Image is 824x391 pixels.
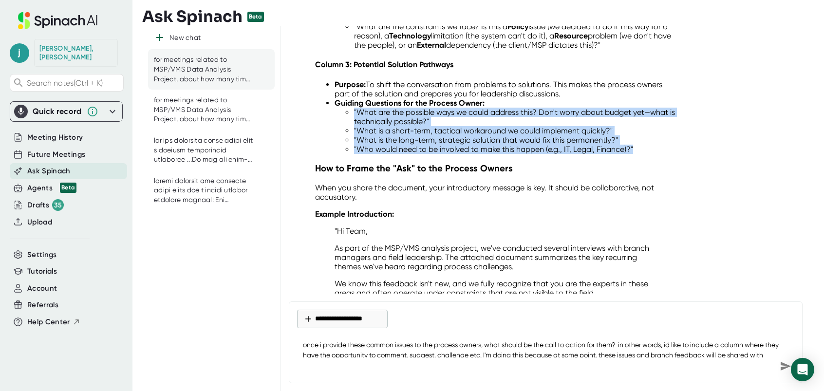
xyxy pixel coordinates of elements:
[354,126,679,135] li: "What is a short-term, tactical workaround we could implement quickly?"
[27,183,76,194] button: Agents Beta
[335,226,659,236] p: "Hi Team,
[554,31,588,40] strong: Resource
[335,243,659,271] p: As part of the MSP/VMS analysis project, we've conducted several interviews with branch managers ...
[154,176,254,205] div: loremi dolorsit ame consecte adipi elits doe t incidi utlabor etdolore magnaal: Eni Adminimve: - ...
[417,40,446,50] strong: External
[154,95,254,124] div: for meetings related to MSP/VMS Data Analysis Project, about how many times did issues regarding ...
[27,299,58,311] button: Referrals
[335,80,366,89] strong: Purpose:
[27,317,70,328] span: Help Center
[389,31,431,40] strong: Technology
[354,135,679,145] li: "What is the long-term, strategic solution that would fix this permanently?"
[335,80,679,98] li: To shift the conversation from problems to solutions. This makes the process owners part of the s...
[354,108,679,126] li: "What are the possible ways we could address this? Don't worry about budget yet—what is technical...
[27,199,64,211] button: Drafts 35
[142,7,243,26] h3: Ask Spinach
[315,60,453,69] strong: Column 3: Potential Solution Pathways
[52,199,64,211] div: 35
[335,98,485,108] strong: Guiding Questions for the Process Owner:
[247,12,264,22] div: Beta
[27,217,52,228] button: Upload
[791,358,814,381] div: Open Intercom Messenger
[169,34,201,42] div: New chat
[27,266,57,277] button: Tutorials
[27,149,85,160] button: Future Meetings
[27,166,71,177] button: Ask Spinach
[154,55,254,84] div: for meetings related to MSP/VMS Data Analysis Project, about how many times did issues regarding ...
[27,183,76,194] div: Agents
[27,199,64,211] div: Drafts
[335,279,659,298] p: We know this feedback isn't new, and we fully recognize that you are the experts in these areas a...
[10,43,29,63] span: j
[33,107,82,116] div: Quick record
[354,22,679,50] li: "What are the constraints we face? Is this a issue (we decided to do it this way for a reason), a...
[354,145,679,154] li: "Who would need to be involved to make this happen (e.g., IT, Legal, Finance)?"
[154,136,254,165] div: lor ips dolorsita conse adipi elit s doeiusm temporincid utlaboree ...Do mag ali enim-admin venia...
[27,132,83,143] button: Meeting History
[27,249,57,261] button: Settings
[27,78,103,88] span: Search notes (Ctrl + K)
[60,183,76,193] div: Beta
[777,357,794,375] div: Send message
[39,44,112,61] div: Flores, Juan
[315,209,394,219] strong: Example Introduction:
[507,22,528,31] strong: Policy
[14,102,118,121] div: Quick record
[315,163,513,174] strong: How to Frame the "Ask" to the Process Owners
[27,283,57,294] button: Account
[315,183,679,202] p: When you share the document, your introductory message is key. It should be collaborative, not ac...
[27,317,80,328] button: Help Center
